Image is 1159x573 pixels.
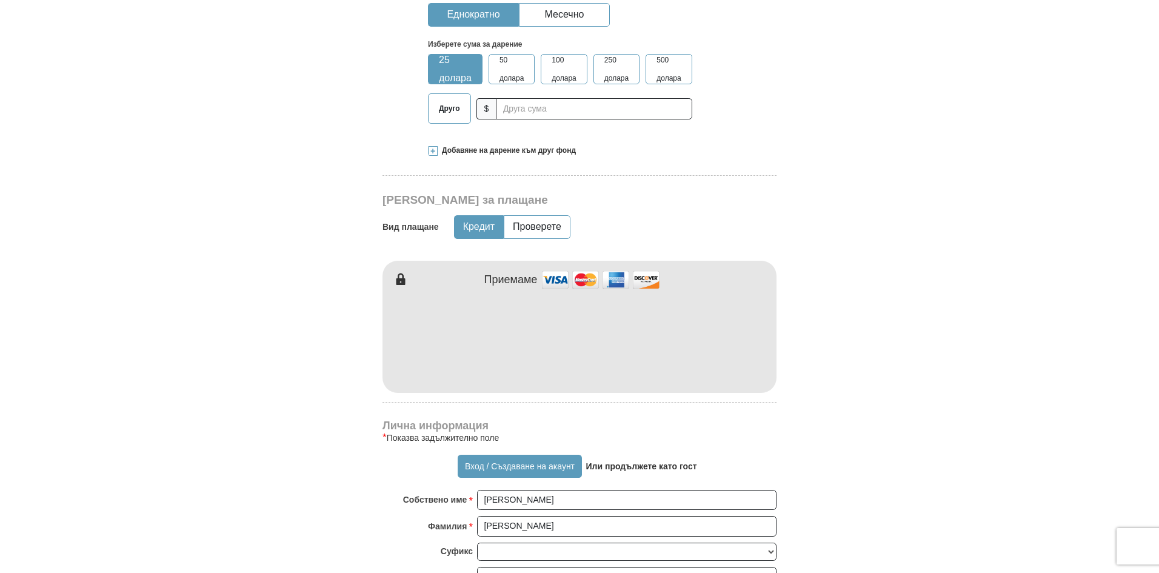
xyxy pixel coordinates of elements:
img: приемат се кредитни карти [540,267,661,293]
font: Друго [439,104,460,113]
font: Изберете сума за дарение [428,40,522,49]
button: Вход / Създаване на акаунт [458,455,581,478]
font: $ [484,104,489,113]
font: Вход / Създаване на акаунт [465,461,575,471]
font: 50 долара [499,56,524,82]
font: Вид плащане [382,222,439,232]
font: 100 долара [552,56,576,82]
input: Друга сума [496,98,692,119]
font: Собствено име [403,495,467,504]
font: Проверете [513,221,561,232]
font: Фамилия [428,521,467,531]
font: Или продължете като гост [586,461,697,471]
font: 250 долара [604,56,629,82]
font: 500 долара [656,56,681,82]
font: Приемаме [484,273,538,286]
font: 25 долара [439,55,472,83]
font: Лична информация [382,420,489,432]
font: Суфикс [441,546,473,556]
font: [PERSON_NAME] за плащане [382,193,548,206]
font: Кредит [463,221,495,232]
font: Добавяне на дарение към друг фонд [442,146,576,155]
font: Еднократно [447,9,499,19]
font: Показва задължително поле [387,433,499,443]
font: Месечно [545,9,584,19]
